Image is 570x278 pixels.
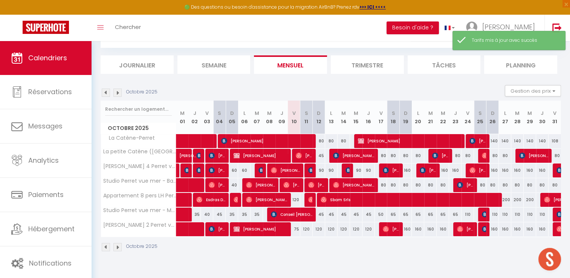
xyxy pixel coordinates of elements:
th: 16 [362,101,375,134]
abbr: V [205,110,209,117]
th: 03 [201,101,213,134]
span: [PERSON_NAME] [296,148,312,163]
th: 30 [536,101,549,134]
abbr: S [391,110,395,117]
span: [PERSON_NAME] [519,148,548,163]
div: 160 [399,163,412,177]
div: 90 [362,163,375,177]
div: 110 [524,208,536,221]
div: Ouvrir le chat [538,248,561,270]
div: 80 [313,134,325,148]
abbr: J [367,110,370,117]
abbr: D [317,110,321,117]
div: 80 [486,178,499,192]
div: 108 [549,134,561,148]
span: [PERSON_NAME] [482,207,486,221]
div: 80 [524,178,536,192]
div: 60 [238,163,251,177]
div: 80 [549,178,561,192]
div: 110 [536,208,549,221]
div: 80 [325,134,338,148]
img: ... [466,21,477,33]
th: 04 [213,101,226,134]
span: Chercher [115,23,141,31]
span: [PERSON_NAME] Esse [246,178,275,192]
div: 80 [399,149,412,163]
div: 80 [486,149,499,163]
span: [PERSON_NAME] [383,222,399,236]
div: 35 [251,208,263,221]
div: 45 [350,208,362,221]
th: 17 [375,101,387,134]
span: [PERSON_NAME] [482,222,486,236]
abbr: D [230,110,234,117]
th: 28 [511,101,524,134]
span: [PERSON_NAME] [221,134,312,148]
th: 24 [462,101,474,134]
li: Mensuel [254,55,327,74]
th: 18 [387,101,399,134]
div: 90 [350,163,362,177]
div: 140 [524,134,536,148]
div: 90 [325,163,338,177]
div: 65 [412,208,424,221]
span: Chietera Quentin [196,148,200,163]
span: [PERSON_NAME] [246,192,287,207]
div: 80 [536,178,549,192]
th: 23 [449,101,462,134]
th: 14 [338,101,350,134]
span: Appartement 8 pers LH Perret [102,193,177,199]
div: 80 [412,149,424,163]
li: Planning [484,55,557,74]
span: Octobre 2025 [101,123,176,134]
div: 35 [226,208,238,221]
p: Octobre 2025 [126,243,157,250]
abbr: J [193,110,196,117]
th: 07 [251,101,263,134]
span: [PERSON_NAME] [234,222,287,236]
abbr: J [454,110,457,117]
div: 60 [226,163,238,177]
div: 75 [288,222,300,236]
div: Tarifs mis à jour avec succès [472,37,558,44]
th: 20 [412,101,424,134]
span: [PERSON_NAME] [457,178,474,192]
abbr: M [267,110,272,117]
span: [PERSON_NAME] [283,178,300,192]
div: 160 [412,222,424,236]
span: [PERSON_NAME] [271,163,300,177]
span: Hébergement [28,224,75,234]
abbr: M [428,110,433,117]
span: [PERSON_NAME] [234,192,238,207]
div: 80 [549,149,561,163]
div: 120 [362,222,375,236]
abbr: L [417,110,419,117]
span: [PERSON_NAME] [258,163,263,177]
span: Studio Perret vue mer - Muma 1 [102,208,177,213]
div: 40 [226,178,238,192]
abbr: J [541,110,544,117]
span: [PERSON_NAME] [333,148,374,163]
div: 140 [486,134,499,148]
span: [PERSON_NAME] [234,148,287,163]
div: 90 [313,163,325,177]
span: Paiements [28,190,64,199]
th: 10 [288,101,300,134]
div: 160 [536,222,549,236]
span: [PERSON_NAME] [482,22,535,32]
span: [PERSON_NAME] [308,178,325,192]
div: 80 [437,178,449,192]
div: 110 [499,208,511,221]
abbr: L [243,110,246,117]
li: Tâches [408,55,481,74]
span: Conseil [PERSON_NAME] [271,207,312,221]
span: La petite Catène ([GEOGRAPHIC_DATA]) [102,149,177,154]
div: 80 [499,178,511,192]
span: [PERSON_NAME] [308,192,312,207]
span: Studio Perret vue mer - Balcon 3 [102,178,177,184]
div: 200 [499,193,511,207]
span: [PERSON_NAME] d&#39;Enghien [383,163,399,177]
div: 65 [437,208,449,221]
div: 200 [524,193,536,207]
div: 80 [399,178,412,192]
